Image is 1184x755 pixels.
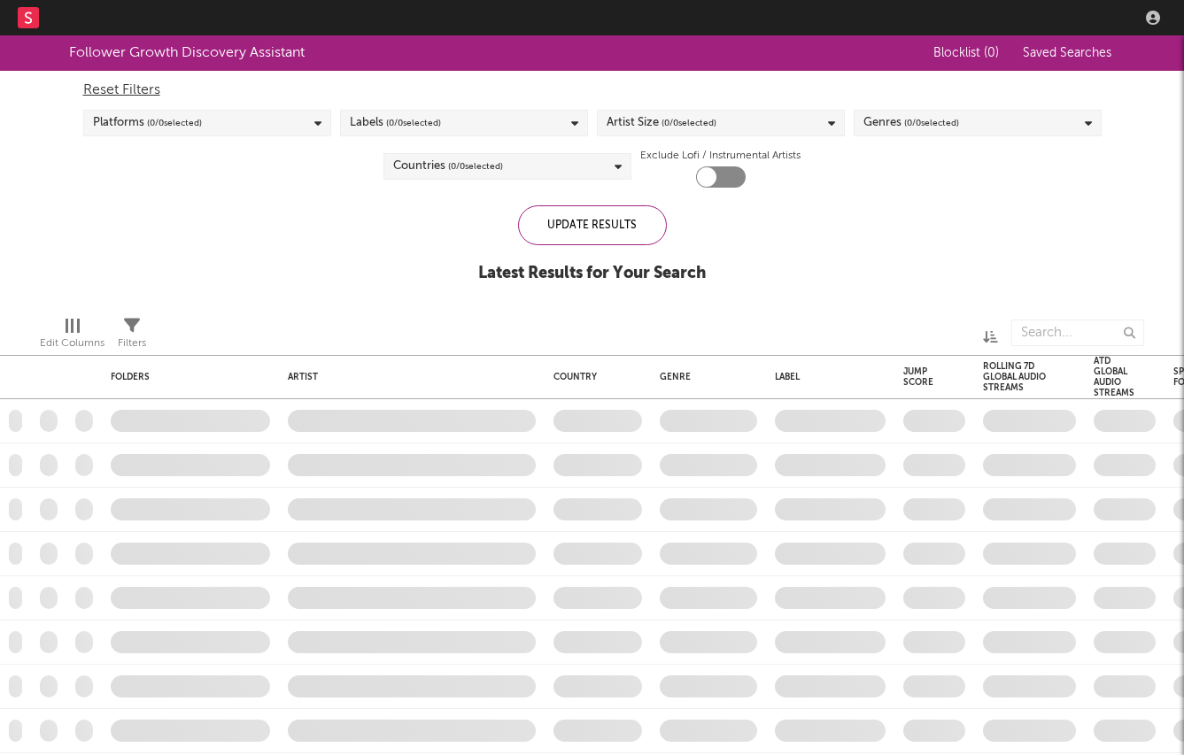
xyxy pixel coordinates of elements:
[903,366,939,388] div: Jump Score
[1094,356,1134,398] div: ATD Global Audio Streams
[1023,47,1115,59] span: Saved Searches
[40,333,104,354] div: Edit Columns
[478,263,706,284] div: Latest Results for Your Search
[1018,46,1115,60] button: Saved Searches
[118,311,146,362] div: Filters
[111,372,244,382] div: Folders
[1011,320,1144,346] input: Search...
[448,156,503,177] span: ( 0 / 0 selected)
[93,112,202,134] div: Platforms
[660,372,748,382] div: Genre
[393,156,503,177] div: Countries
[350,112,441,134] div: Labels
[607,112,716,134] div: Artist Size
[662,112,716,134] span: ( 0 / 0 selected)
[775,372,877,382] div: Label
[386,112,441,134] span: ( 0 / 0 selected)
[518,205,667,245] div: Update Results
[863,112,959,134] div: Genres
[904,112,959,134] span: ( 0 / 0 selected)
[933,47,999,59] span: Blocklist
[83,80,1102,101] div: Reset Filters
[40,311,104,362] div: Edit Columns
[69,42,305,64] div: Follower Growth Discovery Assistant
[288,372,527,382] div: Artist
[984,47,999,59] span: ( 0 )
[983,361,1049,393] div: Rolling 7D Global Audio Streams
[640,145,801,166] label: Exclude Lofi / Instrumental Artists
[553,372,633,382] div: Country
[147,112,202,134] span: ( 0 / 0 selected)
[118,333,146,354] div: Filters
